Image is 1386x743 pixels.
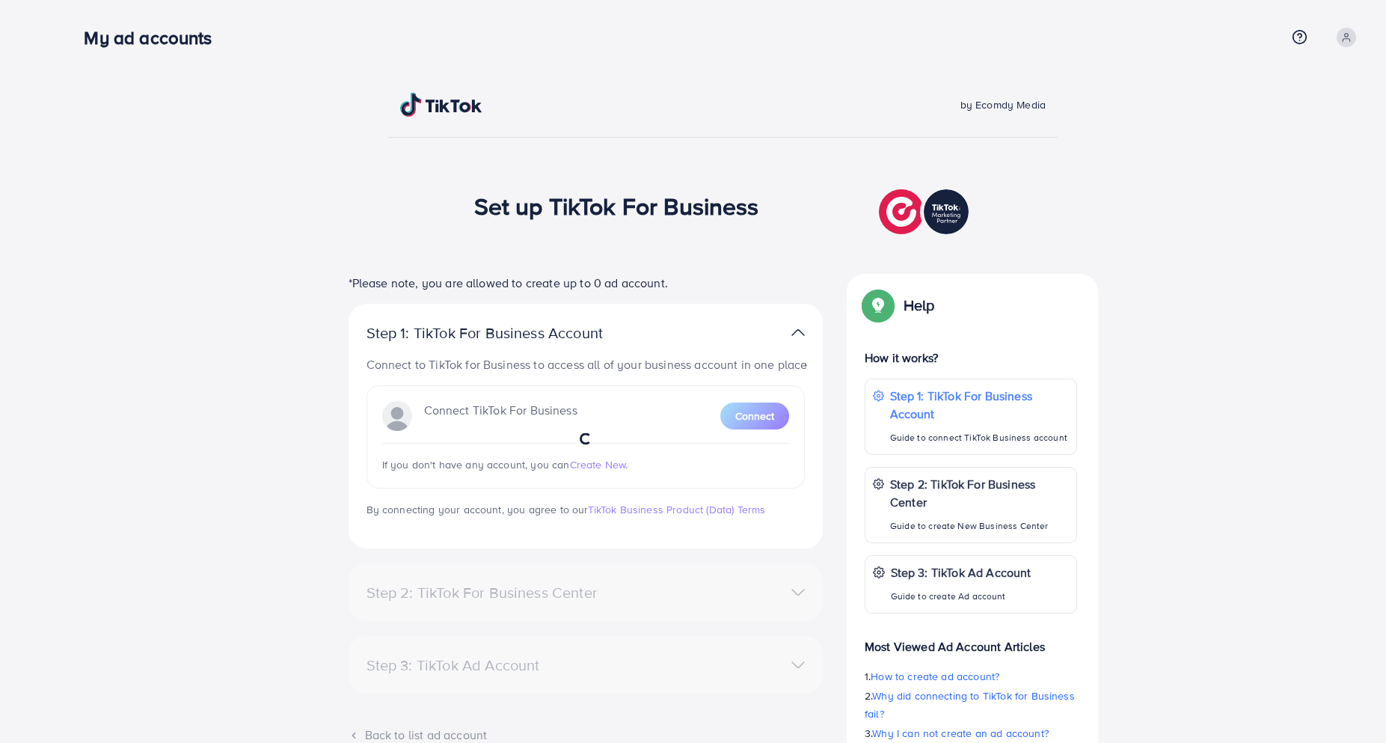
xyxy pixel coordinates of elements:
[865,626,1077,655] p: Most Viewed Ad Account Articles
[865,292,892,319] img: Popup guide
[871,669,999,684] span: How to create ad account?
[865,667,1077,685] p: 1.
[891,563,1031,581] p: Step 3: TikTok Ad Account
[890,517,1069,535] p: Guide to create New Business Center
[865,349,1077,367] p: How it works?
[890,387,1069,423] p: Step 1: TikTok For Business Account
[904,296,935,314] p: Help
[865,724,1077,742] p: 3.
[960,97,1046,112] span: by Ecomdy Media
[879,186,972,238] img: TikTok partner
[474,192,759,220] h1: Set up TikTok For Business
[891,587,1031,605] p: Guide to create Ad account
[890,475,1069,511] p: Step 2: TikTok For Business Center
[865,688,1075,721] span: Why did connecting to TikTok for Business fail?
[865,687,1077,723] p: 2.
[872,726,1049,741] span: Why I can not create an ad account?
[791,322,805,343] img: TikTok partner
[400,93,482,117] img: TikTok
[367,324,651,342] p: Step 1: TikTok For Business Account
[349,274,823,292] p: *Please note, you are allowed to create up to 0 ad account.
[84,27,224,49] h3: My ad accounts
[890,429,1069,447] p: Guide to connect TikTok Business account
